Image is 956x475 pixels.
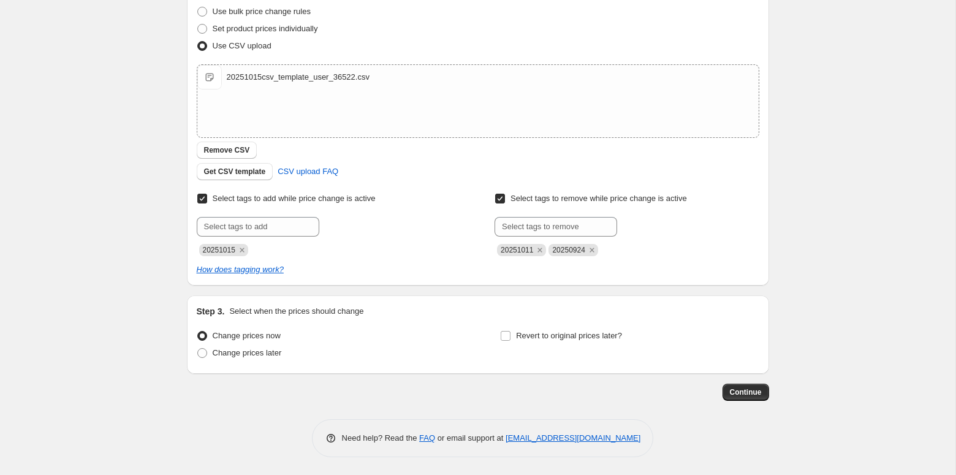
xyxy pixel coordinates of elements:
a: [EMAIL_ADDRESS][DOMAIN_NAME] [506,433,640,443]
span: Use CSV upload [213,41,271,50]
div: 20251015csv_template_user_36522.csv [227,71,370,83]
span: Change prices now [213,331,281,340]
a: How does tagging work? [197,265,284,274]
span: 20251011 [501,246,533,254]
span: CSV upload FAQ [278,165,338,178]
input: Select tags to add [197,217,319,237]
a: CSV upload FAQ [270,162,346,181]
button: Remove 20250924 [586,245,597,256]
span: Use bulk price change rules [213,7,311,16]
button: Get CSV template [197,163,273,180]
span: or email support at [435,433,506,443]
button: Remove 20251015 [237,245,248,256]
span: Continue [730,387,762,397]
button: Remove 20251011 [534,245,545,256]
span: 20251015 [203,246,235,254]
span: Select tags to remove while price change is active [510,194,687,203]
span: Remove CSV [204,145,250,155]
span: Change prices later [213,348,282,357]
button: Remove CSV [197,142,257,159]
span: Revert to original prices later? [516,331,622,340]
span: Need help? Read the [342,433,420,443]
a: FAQ [419,433,435,443]
input: Select tags to remove [495,217,617,237]
button: Continue [723,384,769,401]
span: Select tags to add while price change is active [213,194,376,203]
span: Get CSV template [204,167,266,177]
h2: Step 3. [197,305,225,317]
p: Select when the prices should change [229,305,363,317]
span: 20250924 [552,246,585,254]
span: Set product prices individually [213,24,318,33]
